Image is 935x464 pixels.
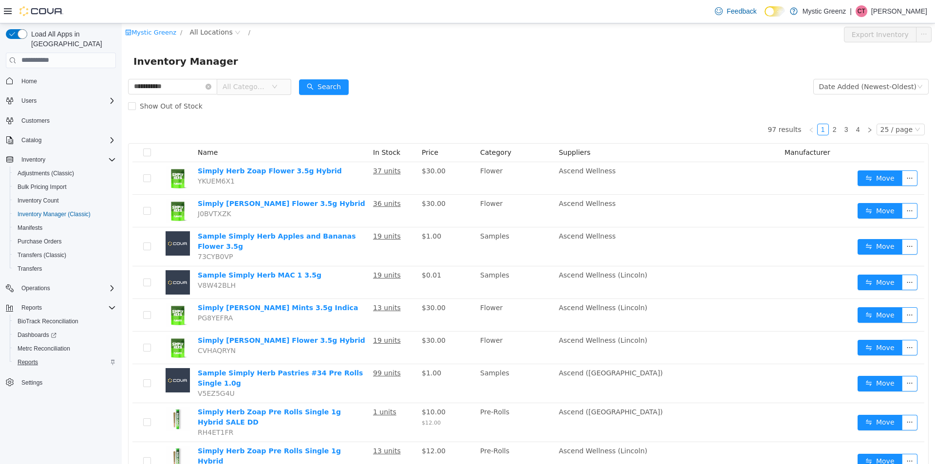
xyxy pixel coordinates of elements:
[759,101,791,111] div: 25 / page
[18,154,49,166] button: Inventory
[730,100,742,112] li: 4
[355,139,433,171] td: Flower
[21,136,41,144] span: Catalog
[14,195,63,206] a: Inventory Count
[2,94,120,108] button: Users
[14,181,116,193] span: Bulk Pricing Import
[708,101,718,111] a: 2
[21,284,50,292] span: Operations
[14,329,60,341] a: Dashboards
[707,100,719,112] li: 2
[355,341,433,380] td: Samples
[18,75,116,87] span: Home
[18,345,70,353] span: Metrc Reconciliation
[10,262,120,276] button: Transfers
[722,3,795,19] button: Export Inventory
[12,30,122,46] span: Inventory Manager
[355,276,433,308] td: Flower
[736,391,781,407] button: icon: swapMove
[780,284,796,299] button: icon: ellipsis
[687,104,692,110] i: icon: left
[697,56,795,71] div: Date Added (Newest-Oldest)
[44,312,68,336] img: Simply Herb LA Runtz Flower 3.5g Hybrid hero shot
[736,180,781,195] button: icon: swapMove
[76,125,96,133] span: Name
[14,222,116,234] span: Manifests
[18,302,46,314] button: Reports
[14,236,66,247] a: Purchase Orders
[14,316,82,327] a: BioTrack Reconciliation
[727,6,756,16] span: Feedback
[18,95,116,107] span: Users
[68,3,111,14] span: All Locations
[76,144,220,151] a: Simply Herb Zoap Flower 3.5g Hybrid
[736,251,781,267] button: icon: swapMove
[251,385,275,392] u: 1 units
[18,251,66,259] span: Transfers (Classic)
[150,60,156,67] i: icon: down
[736,316,781,332] button: icon: swapMove
[21,156,45,164] span: Inventory
[850,5,852,17] p: |
[44,247,68,271] img: Sample Simply Herb MAC 1 3.5g placeholder
[58,5,60,13] span: /
[18,265,42,273] span: Transfers
[14,329,116,341] span: Dashboards
[18,377,46,389] a: Settings
[14,249,116,261] span: Transfers (Classic)
[76,346,241,364] a: Sample Simply Herb Pastries #34 Pre Rolls Single 1.0g
[251,424,279,431] u: 13 units
[731,101,742,111] a: 4
[2,281,120,295] button: Operations
[300,424,324,431] span: $12.00
[18,282,54,294] button: Operations
[10,235,120,248] button: Purchase Orders
[10,328,120,342] a: Dashboards
[44,175,68,200] img: Simply Herb LA Runtz Flower 3.5g Hybrid hero shot
[437,280,525,288] span: Ascend Wellness (Lincoln)
[711,1,760,21] a: Feedback
[793,103,799,110] i: icon: down
[437,313,525,321] span: Ascend Wellness (Lincoln)
[437,209,494,217] span: Ascend Wellness
[101,58,145,68] span: All Categories
[76,424,219,442] a: Simply Herb Zoap Pre Rolls Single 1g Hybrid
[76,209,234,227] a: Sample Simply Herb Apples and Bananas Flower 3.5g
[76,313,243,321] a: Simply [PERSON_NAME] Flower 3.5g Hybrid
[251,346,279,353] u: 99 units
[18,95,40,107] button: Users
[251,125,279,133] span: In Stock
[437,424,525,431] span: Ascend Wellness (Lincoln)
[18,197,59,204] span: Inventory Count
[780,147,796,163] button: icon: ellipsis
[794,3,810,19] button: icon: ellipsis
[358,125,390,133] span: Category
[2,113,120,128] button: Customers
[76,258,114,266] span: V8W42BLH
[76,280,236,288] a: Simply [PERSON_NAME] Mints 3.5g Indica
[84,60,90,66] i: icon: close-circle
[780,180,796,195] button: icon: ellipsis
[14,167,78,179] a: Adjustments (Classic)
[780,216,796,231] button: icon: ellipsis
[10,167,120,180] button: Adjustments (Classic)
[44,208,68,232] img: Sample Simply Herb Apples and Bananas Flower 3.5g placeholder
[736,147,781,163] button: icon: swapMove
[780,316,796,332] button: icon: ellipsis
[14,249,70,261] a: Transfers (Classic)
[10,248,120,262] button: Transfers (Classic)
[437,248,525,256] span: Ascend Wellness (Lincoln)
[300,396,319,403] span: $12.00
[14,167,116,179] span: Adjustments (Classic)
[437,346,541,353] span: Ascend ([GEOGRAPHIC_DATA])
[21,77,37,85] span: Home
[18,282,116,294] span: Operations
[300,280,324,288] span: $30.00
[21,379,42,387] span: Settings
[21,117,50,125] span: Customers
[355,419,433,458] td: Pre-Rolls
[742,100,754,112] li: Next Page
[14,195,116,206] span: Inventory Count
[251,313,279,321] u: 19 units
